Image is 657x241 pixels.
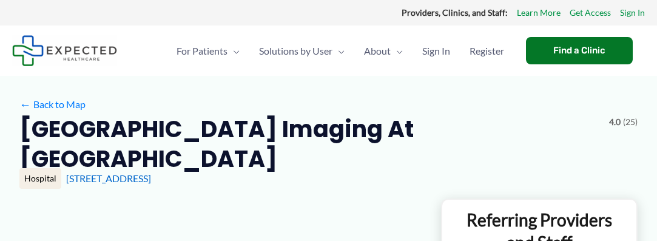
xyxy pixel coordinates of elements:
[391,30,403,72] span: Menu Toggle
[517,5,561,21] a: Learn More
[623,114,638,130] span: (25)
[470,30,504,72] span: Register
[167,30,249,72] a: For PatientsMenu Toggle
[526,37,633,64] a: Find a Clinic
[402,7,508,18] strong: Providers, Clinics, and Staff:
[167,30,514,72] nav: Primary Site Navigation
[570,5,611,21] a: Get Access
[422,30,450,72] span: Sign In
[332,30,345,72] span: Menu Toggle
[620,5,645,21] a: Sign In
[66,172,151,184] a: [STREET_ADDRESS]
[19,114,599,174] h2: [GEOGRAPHIC_DATA] Imaging at [GEOGRAPHIC_DATA]
[177,30,227,72] span: For Patients
[19,168,61,189] div: Hospital
[12,35,117,66] img: Expected Healthcare Logo - side, dark font, small
[364,30,391,72] span: About
[19,95,86,114] a: ←Back to Map
[259,30,332,72] span: Solutions by User
[19,98,31,110] span: ←
[354,30,413,72] a: AboutMenu Toggle
[609,114,621,130] span: 4.0
[227,30,240,72] span: Menu Toggle
[249,30,354,72] a: Solutions by UserMenu Toggle
[460,30,514,72] a: Register
[413,30,460,72] a: Sign In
